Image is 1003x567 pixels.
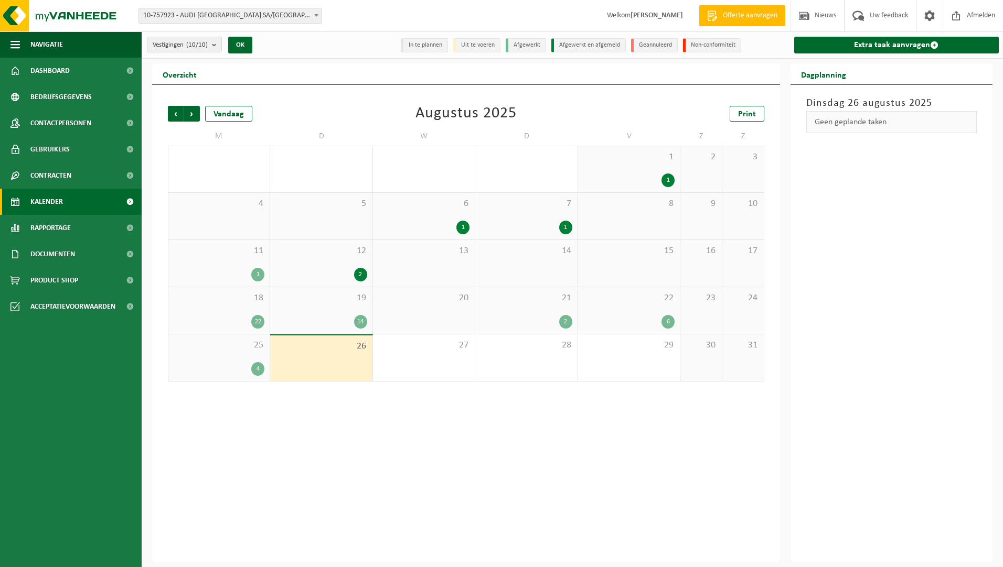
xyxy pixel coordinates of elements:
td: Z [722,127,764,146]
span: 30 [686,340,717,351]
div: Vandaag [205,106,252,122]
li: Afgewerkt en afgemeld [551,38,626,52]
li: Geannuleerd [631,38,678,52]
span: 8 [583,198,675,210]
iframe: chat widget [5,544,175,567]
td: W [373,127,475,146]
span: 29 [583,340,675,351]
span: 2 [686,151,717,163]
span: Navigatie [30,31,63,58]
span: Contactpersonen [30,110,91,136]
span: 18 [174,292,264,304]
div: 1 [251,268,264,281]
div: 2 [559,315,572,329]
span: 26 [275,341,367,352]
span: 1 [583,151,675,163]
span: Volgende [184,106,200,122]
span: 13 [378,245,470,257]
div: Augustus 2025 [415,106,517,122]
span: Contracten [30,162,71,189]
span: Product Shop [30,267,78,293]
span: 17 [728,245,759,257]
span: 25 [174,340,264,351]
span: Kalender [30,189,63,215]
td: D [270,127,372,146]
h2: Dagplanning [791,64,857,84]
span: 12 [275,245,367,257]
span: Gebruikers [30,136,70,162]
td: D [475,127,578,146]
span: 20 [378,292,470,304]
button: OK [228,37,252,53]
span: Vorige [168,106,184,122]
span: 7 [481,198,572,210]
span: Acceptatievoorwaarden [30,293,115,320]
span: 10-757923 - AUDI BRUSSELS SA/NV - VORST [139,8,322,23]
span: Rapportage [30,215,71,241]
span: 27 [378,340,470,351]
li: Afgewerkt [506,38,546,52]
span: 10 [728,198,759,210]
li: Non-conformiteit [683,38,741,52]
div: 1 [661,173,675,187]
td: M [168,127,270,146]
span: 21 [481,292,572,304]
td: V [578,127,680,146]
div: 4 [251,362,264,376]
div: Geen geplande taken [806,111,977,133]
h2: Overzicht [152,64,207,84]
span: Bedrijfsgegevens [30,84,92,110]
li: In te plannen [401,38,448,52]
span: Vestigingen [153,37,208,53]
div: 2 [354,268,367,281]
a: Extra taak aanvragen [794,37,999,53]
div: 14 [354,315,367,329]
div: 22 [251,315,264,329]
span: Documenten [30,241,75,267]
count: (10/10) [186,41,208,48]
a: Print [730,106,764,122]
span: 28 [481,340,572,351]
span: 14 [481,245,572,257]
button: Vestigingen(10/10) [147,37,222,52]
div: 6 [661,315,675,329]
td: Z [680,127,722,146]
span: 24 [728,292,759,304]
strong: [PERSON_NAME] [631,12,683,19]
a: Offerte aanvragen [699,5,785,26]
span: 5 [275,198,367,210]
span: Print [738,110,756,118]
span: 15 [583,245,675,257]
span: 31 [728,340,759,351]
span: Dashboard [30,58,70,84]
div: 1 [456,221,470,234]
span: 4 [174,198,264,210]
span: Offerte aanvragen [720,10,780,21]
h3: Dinsdag 26 augustus 2025 [806,95,977,111]
li: Uit te voeren [453,38,500,52]
span: 9 [686,198,717,210]
span: 19 [275,292,367,304]
span: 3 [728,151,759,163]
span: 10-757923 - AUDI BRUSSELS SA/NV - VORST [138,8,322,24]
span: 23 [686,292,717,304]
span: 11 [174,245,264,257]
span: 6 [378,198,470,210]
span: 22 [583,292,675,304]
span: 16 [686,245,717,257]
div: 1 [559,221,572,234]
